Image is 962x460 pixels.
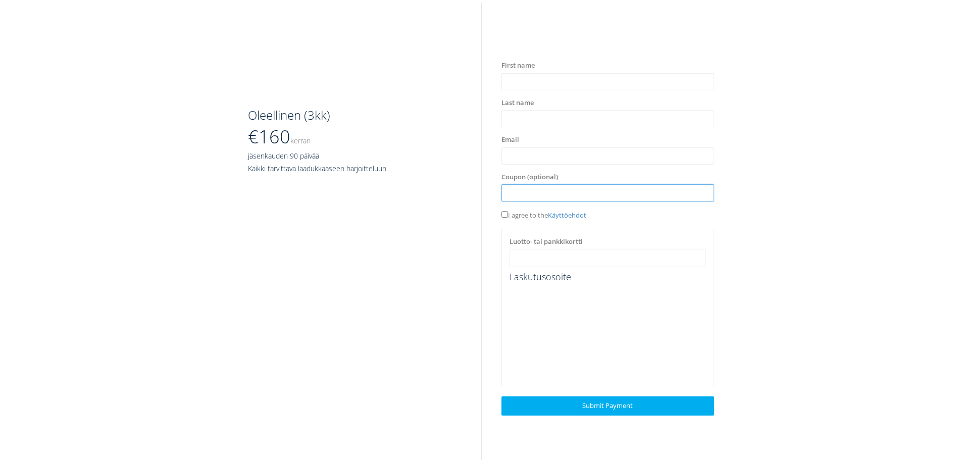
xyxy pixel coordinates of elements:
span: I agree to the [501,211,586,220]
h5: jäsenkauden 90 päivää [248,152,461,160]
img: Kestava_white.png [248,61,360,98]
label: Coupon (optional) [501,172,558,182]
small: Kerran [290,136,311,145]
h5: Kaikki tarvittava laadukkaaseen harjoitteluun. [248,165,461,172]
iframe: Secure address input frame [508,285,708,380]
a: Käyttöehdot [548,211,586,220]
label: Last name [501,98,534,108]
a: Submit Payment [501,396,714,415]
span: Submit Payment [582,401,633,410]
h4: Laskutusosoite [510,272,706,282]
span: €160 [248,124,311,149]
label: First name [501,61,535,71]
label: Luotto- tai pankkikortti [510,237,583,247]
iframe: Secure card payment input frame [516,254,699,263]
label: Email [501,135,519,145]
h3: Oleellinen (3kk) [248,109,461,122]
